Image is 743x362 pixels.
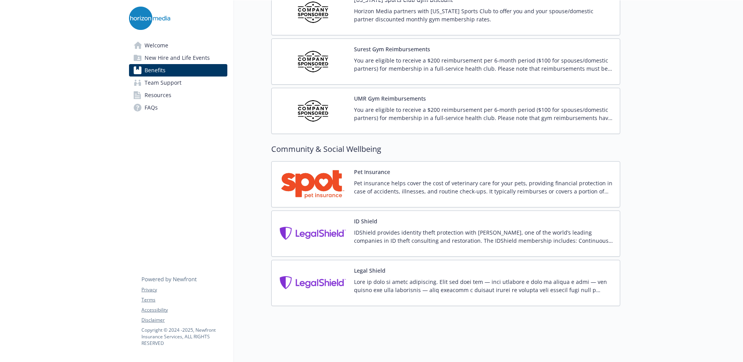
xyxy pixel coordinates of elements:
[145,52,210,64] span: New Hire and Life Events
[278,266,348,299] img: Legal Shield carrier logo
[129,89,227,101] a: Resources
[354,45,430,53] button: Surest Gym Reimbursements
[354,179,614,195] p: Pet insurance helps cover the cost of veterinary care for your pets, providing financial protecti...
[145,39,168,52] span: Welcome
[278,94,348,127] img: Company Sponsored carrier logo
[354,168,390,176] button: Pet Insurance
[145,101,158,114] span: FAQs
[129,39,227,52] a: Welcome
[145,64,166,77] span: Benefits
[354,106,614,122] p: You are eligible to receive a $200 reimbursement per 6-month period ($100 for spouses/domestic pa...
[141,327,227,346] p: Copyright © 2024 - 2025 , Newfront Insurance Services, ALL RIGHTS RESERVED
[129,64,227,77] a: Benefits
[278,45,348,78] img: Company Sponsored carrier logo
[129,101,227,114] a: FAQs
[354,7,614,23] p: Horizon Media partners with [US_STATE] Sports Club to offer you and your spouse/domestic partner ...
[354,278,614,294] p: Lore ip dolo si ametc adipiscing. Elit sed doei tem — inci utlabore e dolo ma aliqua e admi — ven...
[129,77,227,89] a: Team Support
[278,168,348,201] img: Spot Pet Insurance carrier logo
[354,217,377,225] button: ID Shield
[145,77,181,89] span: Team Support
[129,52,227,64] a: New Hire and Life Events
[141,296,227,303] a: Terms
[141,286,227,293] a: Privacy
[145,89,171,101] span: Resources
[141,306,227,313] a: Accessibility
[141,317,227,324] a: Disclaimer
[354,266,385,275] button: Legal Shield
[354,56,614,73] p: You are eligible to receive a $200 reimbursement per 6-month period ($100 for spouses/domestic pa...
[354,94,426,103] button: UMR Gym Reimbursements
[271,143,620,155] h2: Community & Social Wellbeing
[278,217,348,250] img: Legal Shield carrier logo
[354,228,614,245] p: IDShield provides identity theft protection with [PERSON_NAME], one of the world’s leading compan...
